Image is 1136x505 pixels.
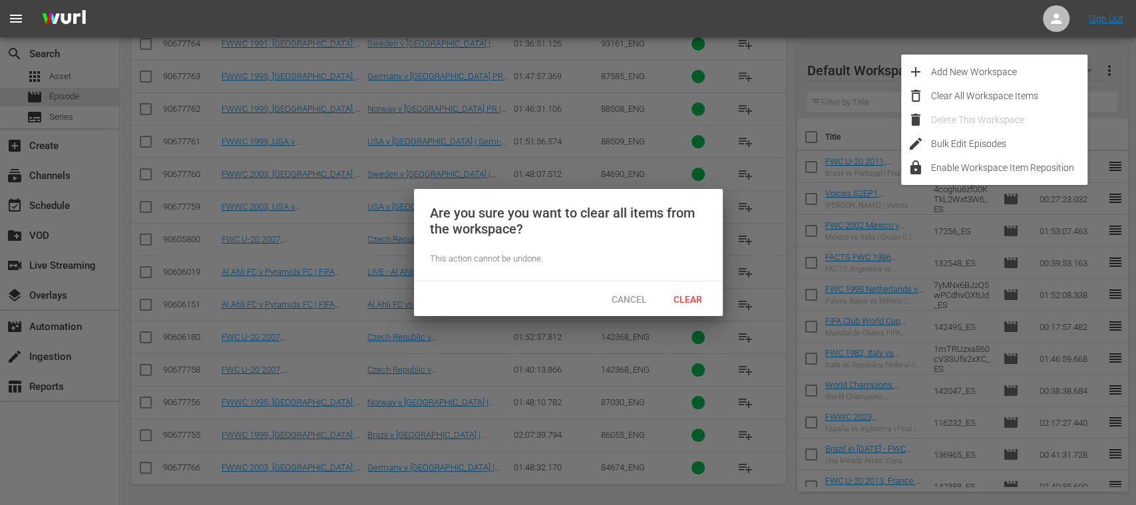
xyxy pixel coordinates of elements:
[908,64,924,80] span: add
[8,11,24,27] span: menu
[931,60,1087,84] div: Add New Workspace
[908,112,924,128] span: delete
[908,160,924,176] span: lock
[430,253,707,265] div: This action cannot be undone.
[908,136,924,152] span: edit
[931,132,1087,156] div: Bulk Edit Episodes
[931,84,1087,108] div: Clear All Workspace Items
[663,294,713,305] span: Clear
[601,294,658,305] span: Cancel
[931,108,1087,132] div: Delete This Workspace
[659,287,717,311] button: Clear
[600,287,659,311] button: Cancel
[430,205,707,237] div: Are you sure you want to clear all items from the workspace?
[1089,13,1123,24] a: Sign Out
[32,3,96,35] img: ans4CAIJ8jUAAAAAAAAAAAAAAAAAAAAAAAAgQb4GAAAAAAAAAAAAAAAAAAAAAAAAJMjXAAAAAAAAAAAAAAAAAAAAAAAAgAT5G...
[931,156,1087,180] div: Enable Workspace Item Reposition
